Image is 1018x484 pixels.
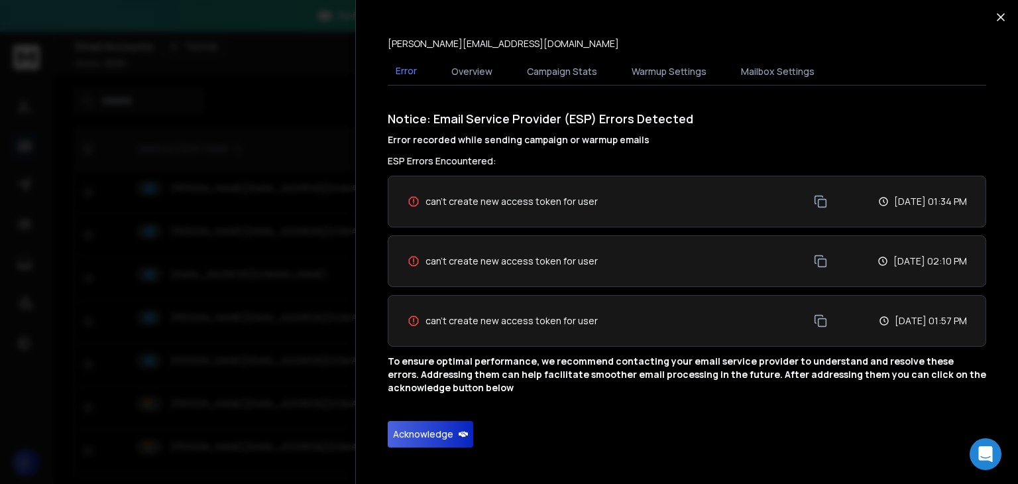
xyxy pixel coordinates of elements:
span: can't create new access token for user [425,195,598,208]
h1: Notice: Email Service Provider (ESP) Errors Detected [388,109,986,147]
button: Overview [443,57,500,86]
p: To ensure optimal performance, we recommend contacting your email service provider to understand ... [388,355,986,394]
button: Campaign Stats [519,57,605,86]
span: can't create new access token for user [425,314,598,328]
button: Acknowledge [388,421,473,448]
h4: Error recorded while sending campaign or warmup emails [388,133,986,147]
p: [DATE] 01:34 PM [894,195,967,208]
div: Open Intercom Messenger [970,438,1001,470]
button: Mailbox Settings [733,57,822,86]
span: can't create new access token for user [425,255,598,268]
button: Warmup Settings [624,57,714,86]
p: [DATE] 01:57 PM [895,314,967,328]
p: [PERSON_NAME][EMAIL_ADDRESS][DOMAIN_NAME] [388,37,619,50]
button: Error [388,56,425,87]
p: [DATE] 02:10 PM [893,255,967,268]
h3: ESP Errors Encountered: [388,154,986,168]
